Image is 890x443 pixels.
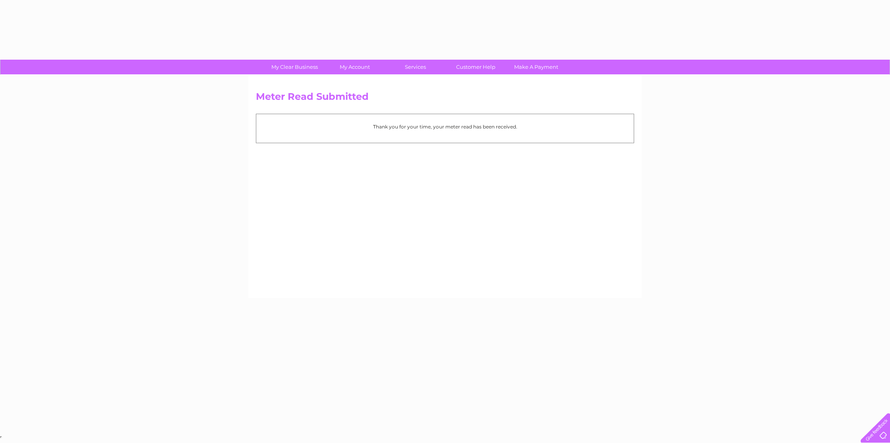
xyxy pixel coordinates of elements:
[256,91,634,106] h2: Meter Read Submitted
[443,60,509,74] a: Customer Help
[383,60,448,74] a: Services
[262,60,327,74] a: My Clear Business
[260,123,630,130] p: Thank you for your time, your meter read has been received.
[322,60,388,74] a: My Account
[503,60,569,74] a: Make A Payment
